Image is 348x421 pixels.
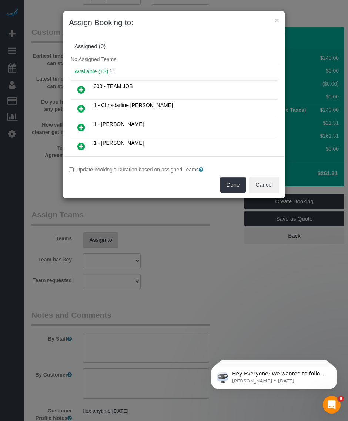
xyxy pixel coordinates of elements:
[69,166,279,173] label: Update booking's Duration based on assigned Teams
[94,140,144,146] span: 1 - [PERSON_NAME]
[69,17,279,28] h3: Assign Booking to:
[32,29,128,35] p: Message from Ellie, sent 4d ago
[74,43,274,50] div: Assigned (0)
[71,56,116,62] span: No Assigned Teams
[74,69,274,75] h4: Available (13)
[69,167,74,172] input: Update booking's Duration based on assigned Teams
[338,396,344,402] span: 8
[275,16,279,24] button: ×
[249,177,279,193] button: Cancel
[200,349,348,401] iframe: Intercom notifications message
[94,102,173,108] span: 1 - Chrisdarline [PERSON_NAME]
[323,396,341,414] iframe: Intercom live chat
[94,121,144,127] span: 1 - [PERSON_NAME]
[32,21,127,101] span: Hey Everyone: We wanted to follow up and let you know we have been closely monitoring the account...
[94,83,133,89] span: 000 - TEAM JOB
[220,177,246,193] button: Done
